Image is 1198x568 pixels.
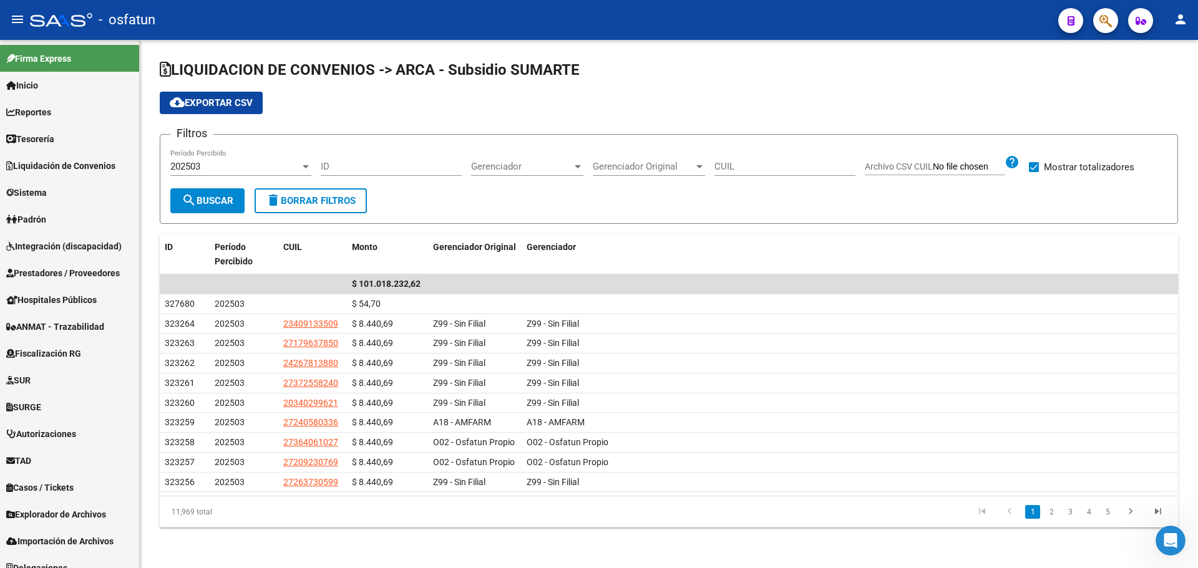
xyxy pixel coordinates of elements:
span: Firma Express [6,52,71,65]
span: ANMAT - Trazabilidad [6,320,104,334]
span: ID [165,242,173,252]
iframe: Intercom live chat [1156,526,1186,556]
span: 27209230769 [283,457,338,467]
span: Borrar Filtros [266,195,356,206]
span: 323259 [165,417,195,427]
mat-icon: cloud_download [170,95,185,110]
span: 202503 [215,457,245,467]
span: O02 - Osfatun Propio [433,457,515,467]
span: $ 54,70 [352,299,381,309]
span: 27372558240 [283,378,338,388]
span: 23409133509 [283,319,338,329]
span: Prestadores / Proveedores [6,266,120,280]
span: 323258 [165,437,195,447]
span: Buscar [182,195,233,206]
span: Integración (discapacidad) [6,239,122,253]
datatable-header-cell: Monto [347,234,428,275]
span: Gerenciador [471,161,572,172]
span: 27240580336 [283,417,338,427]
span: 202503 [215,358,245,368]
span: Autorizaciones [6,427,76,441]
span: 27179637850 [283,338,338,348]
span: Padrón [6,213,46,226]
span: A18 - AMFARM [433,417,491,427]
span: Z99 - Sin Filial [433,477,485,487]
a: go to last page [1146,505,1170,519]
span: 202503 [215,417,245,427]
mat-icon: help [1005,155,1020,170]
span: 323262 [165,358,195,368]
span: O02 - Osfatun Propio [527,437,608,447]
span: A18 - AMFARM [527,417,585,427]
li: page 1 [1023,501,1042,522]
span: 202503 [215,338,245,348]
datatable-header-cell: Gerenciador [522,234,1178,275]
li: page 3 [1061,501,1079,522]
span: Monto [352,242,377,252]
span: 24267813880 [283,358,338,368]
span: Z99 - Sin Filial [433,378,485,388]
div: 11,969 total [160,496,361,527]
span: Z99 - Sin Filial [527,477,579,487]
span: Hospitales Públicos [6,293,97,307]
span: 20340299621 [283,398,338,408]
span: Z99 - Sin Filial [433,338,485,348]
li: page 4 [1079,501,1098,522]
span: O02 - Osfatun Propio [527,457,608,467]
span: 323256 [165,477,195,487]
mat-icon: search [182,193,197,208]
span: Liquidación de Convenios [6,159,115,173]
a: 4 [1081,505,1096,519]
mat-icon: person [1173,12,1188,27]
span: Gerenciador [527,242,576,252]
button: Buscar [170,188,245,213]
span: $ 8.440,69 [352,457,393,467]
span: Archivo CSV CUIL [865,161,933,171]
span: Importación de Archivos [6,534,114,548]
a: 1 [1025,505,1040,519]
span: $ 8.440,69 [352,338,393,348]
li: page 5 [1098,501,1117,522]
span: 27263730599 [283,477,338,487]
span: Z99 - Sin Filial [527,319,579,329]
input: Archivo CSV CUIL [933,161,1005,173]
a: 2 [1044,505,1059,519]
mat-icon: menu [10,12,25,27]
li: page 2 [1042,501,1061,522]
span: Período Percibido [215,242,253,266]
mat-icon: delete [266,193,281,208]
a: go to first page [970,505,994,519]
span: Z99 - Sin Filial [433,358,485,368]
span: 202503 [215,477,245,487]
h3: Filtros [170,125,213,142]
span: $ 8.440,69 [352,477,393,487]
span: 202503 [215,378,245,388]
span: Gerenciador Original [433,242,516,252]
button: Borrar Filtros [255,188,367,213]
button: Exportar CSV [160,92,263,114]
span: $ 101.018.232,62 [352,279,421,289]
span: $ 8.440,69 [352,319,393,329]
span: Casos / Tickets [6,481,74,494]
a: 3 [1063,505,1078,519]
span: - osfatun [99,6,155,34]
datatable-header-cell: Período Percibido [210,234,278,275]
span: 323260 [165,398,195,408]
span: $ 8.440,69 [352,417,393,427]
span: Z99 - Sin Filial [433,319,485,329]
span: 202503 [215,398,245,408]
span: $ 8.440,69 [352,358,393,368]
span: Tesorería [6,132,54,146]
span: 202503 [215,299,245,309]
span: SUR [6,373,31,387]
span: CUIL [283,242,302,252]
span: O02 - Osfatun Propio [433,437,515,447]
span: $ 8.440,69 [352,378,393,388]
a: 5 [1100,505,1115,519]
span: Z99 - Sin Filial [433,398,485,408]
a: go to previous page [998,505,1021,519]
span: Gerenciador Original [593,161,694,172]
span: 27364061027 [283,437,338,447]
span: 202503 [215,437,245,447]
datatable-header-cell: ID [160,234,210,275]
